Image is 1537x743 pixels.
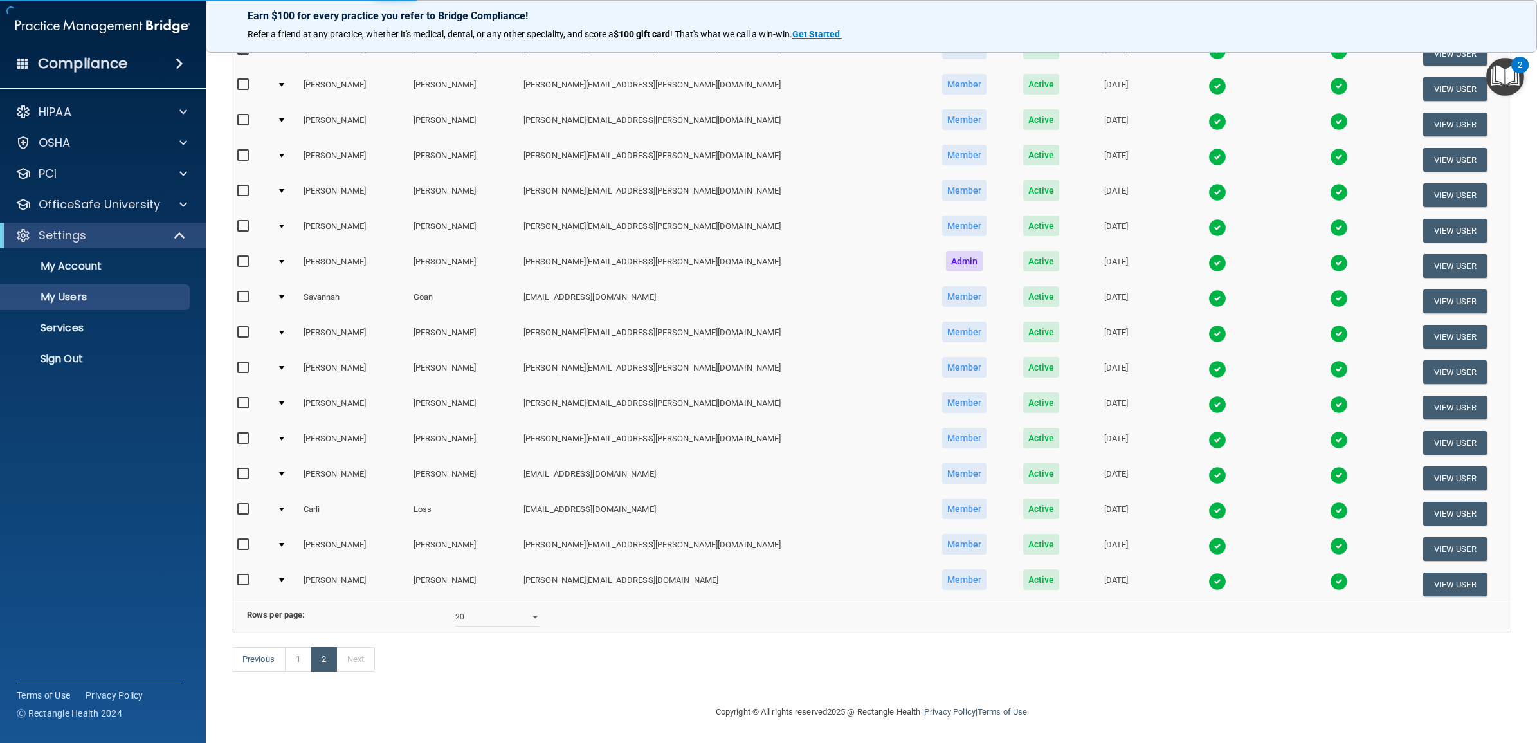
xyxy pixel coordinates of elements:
[15,135,187,151] a: OSHA
[518,567,923,601] td: [PERSON_NAME][EMAIL_ADDRESS][DOMAIN_NAME]
[1330,325,1348,343] img: tick.e7d51cea.svg
[518,142,923,178] td: [PERSON_NAME][EMAIL_ADDRESS][PERSON_NAME][DOMAIN_NAME]
[408,36,518,71] td: [PERSON_NAME]
[1208,360,1226,378] img: tick.e7d51cea.svg
[17,707,122,720] span: Ⓒ Rectangle Health 2024
[1023,74,1060,95] span: Active
[298,248,408,284] td: [PERSON_NAME]
[1330,573,1348,591] img: tick.e7d51cea.svg
[1023,180,1060,201] span: Active
[1208,219,1226,237] img: tick.e7d51cea.svg
[336,647,375,672] a: Next
[1023,392,1060,413] span: Active
[1023,109,1060,130] span: Active
[8,260,184,273] p: My Account
[15,197,187,212] a: OfficeSafe University
[942,216,987,236] span: Member
[1208,289,1226,307] img: tick.e7d51cea.svg
[614,29,670,39] strong: $100 gift card
[1423,466,1487,490] button: View User
[38,55,127,73] h4: Compliance
[942,534,987,555] span: Member
[39,197,160,212] p: OfficeSafe University
[298,567,408,601] td: [PERSON_NAME]
[1208,431,1226,449] img: tick.e7d51cea.svg
[1208,325,1226,343] img: tick.e7d51cea.svg
[942,428,987,448] span: Member
[298,354,408,390] td: [PERSON_NAME]
[1330,77,1348,95] img: tick.e7d51cea.svg
[1023,145,1060,165] span: Active
[285,647,311,672] a: 1
[408,71,518,107] td: [PERSON_NAME]
[1023,463,1060,484] span: Active
[408,319,518,354] td: [PERSON_NAME]
[1518,65,1522,82] div: 2
[1423,183,1487,207] button: View User
[298,213,408,248] td: [PERSON_NAME]
[408,425,518,461] td: [PERSON_NAME]
[1330,289,1348,307] img: tick.e7d51cea.svg
[978,707,1027,717] a: Terms of Use
[1208,113,1226,131] img: tick.e7d51cea.svg
[1077,248,1156,284] td: [DATE]
[1423,360,1487,384] button: View User
[942,286,987,307] span: Member
[1023,322,1060,342] span: Active
[942,357,987,378] span: Member
[1423,325,1487,349] button: View User
[1023,216,1060,236] span: Active
[8,322,184,335] p: Services
[518,71,923,107] td: [PERSON_NAME][EMAIL_ADDRESS][PERSON_NAME][DOMAIN_NAME]
[1423,289,1487,313] button: View User
[942,499,987,519] span: Member
[518,36,923,71] td: [PERSON_NAME][EMAIL_ADDRESS][PERSON_NAME][DOMAIN_NAME]
[1077,354,1156,390] td: [DATE]
[518,461,923,496] td: [EMAIL_ADDRESS][DOMAIN_NAME]
[1423,219,1487,243] button: View User
[1023,534,1060,555] span: Active
[1330,431,1348,449] img: tick.e7d51cea.svg
[298,390,408,425] td: [PERSON_NAME]
[1023,251,1060,271] span: Active
[408,390,518,425] td: [PERSON_NAME]
[1077,284,1156,319] td: [DATE]
[1423,148,1487,172] button: View User
[15,14,190,39] img: PMB logo
[298,531,408,567] td: [PERSON_NAME]
[1023,428,1060,448] span: Active
[1330,537,1348,555] img: tick.e7d51cea.svg
[518,107,923,142] td: [PERSON_NAME][EMAIL_ADDRESS][PERSON_NAME][DOMAIN_NAME]
[1330,396,1348,414] img: tick.e7d51cea.svg
[298,71,408,107] td: [PERSON_NAME]
[298,107,408,142] td: [PERSON_NAME]
[518,425,923,461] td: [PERSON_NAME][EMAIL_ADDRESS][PERSON_NAME][DOMAIN_NAME]
[942,74,987,95] span: Member
[924,707,975,717] a: Privacy Policy
[408,142,518,178] td: [PERSON_NAME]
[1077,496,1156,531] td: [DATE]
[8,291,184,304] p: My Users
[39,135,71,151] p: OSHA
[1023,499,1060,519] span: Active
[792,29,840,39] strong: Get Started
[247,610,305,619] b: Rows per page:
[637,692,1106,733] div: Copyright © All rights reserved 2025 @ Rectangle Health | |
[1330,466,1348,484] img: tick.e7d51cea.svg
[1423,396,1487,419] button: View User
[408,567,518,601] td: [PERSON_NAME]
[518,319,923,354] td: [PERSON_NAME][EMAIL_ADDRESS][PERSON_NAME][DOMAIN_NAME]
[408,284,518,319] td: Goan
[518,531,923,567] td: [PERSON_NAME][EMAIL_ADDRESS][PERSON_NAME][DOMAIN_NAME]
[518,213,923,248] td: [PERSON_NAME][EMAIL_ADDRESS][PERSON_NAME][DOMAIN_NAME]
[942,145,987,165] span: Member
[792,29,842,39] a: Get Started
[1330,254,1348,272] img: tick.e7d51cea.svg
[942,392,987,413] span: Member
[942,463,987,484] span: Member
[1077,567,1156,601] td: [DATE]
[1208,183,1226,201] img: tick.e7d51cea.svg
[39,104,71,120] p: HIPAA
[1330,219,1348,237] img: tick.e7d51cea.svg
[518,390,923,425] td: [PERSON_NAME][EMAIL_ADDRESS][PERSON_NAME][DOMAIN_NAME]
